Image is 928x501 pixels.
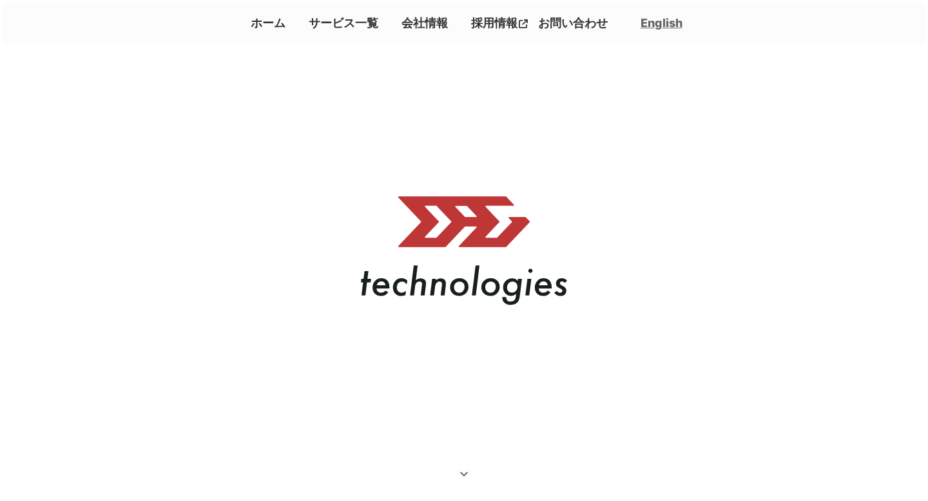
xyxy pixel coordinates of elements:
a: ホーム [246,12,291,33]
i: keyboard_arrow_down [456,466,472,482]
a: 採用情報 [466,12,533,33]
img: メインロゴ [361,196,567,305]
a: サービス一覧 [304,12,383,33]
a: お問い合わせ [533,12,613,33]
a: English [641,15,682,31]
p: 採用情報 [466,12,519,33]
a: 会社情報 [396,12,453,33]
